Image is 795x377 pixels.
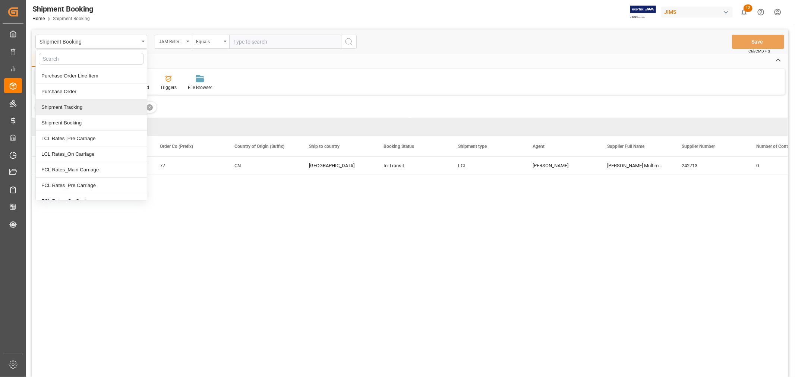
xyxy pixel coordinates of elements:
div: Equals [196,37,221,45]
div: Purchase Order Line Item [36,68,147,84]
div: Home [32,54,57,67]
span: Supplier Number [682,144,715,149]
div: FCL Rates_Main Carriage [36,162,147,178]
div: Shipment Booking [40,37,139,46]
div: In-Transit [384,157,440,174]
span: Booking Status [384,144,414,149]
div: 77 [160,157,217,174]
button: open menu [155,35,192,49]
a: Home [32,16,45,21]
div: Press SPACE to select this row. [32,157,76,174]
span: Order Co (Prefix) [160,144,193,149]
div: [PERSON_NAME] Multimedia [GEOGRAPHIC_DATA] [598,157,673,174]
div: ✕ [146,104,153,111]
button: search button [341,35,357,49]
div: JAM Reference Number [159,37,184,45]
span: Supplier Full Name [607,144,644,149]
img: Exertis%20JAM%20-%20Email%20Logo.jpg_1722504956.jpg [630,6,656,19]
span: 12 [744,4,753,12]
span: Ship to country [309,144,340,149]
div: [PERSON_NAME] [533,157,589,174]
div: Triggers [160,84,177,91]
input: Type to search [229,35,341,49]
div: Shipment Booking [32,3,93,15]
div: JIMS [661,7,733,18]
div: Shipment Tracking [36,99,147,115]
button: Save [732,35,784,49]
button: Help Center [753,4,769,20]
div: FCL Rates_On Carriage [36,193,147,209]
div: File Browser [188,84,212,91]
div: Shipment Booking [36,115,147,131]
span: Ctrl/CMD + S [748,48,770,54]
button: show 12 new notifications [736,4,753,20]
div: [GEOGRAPHIC_DATA] [309,157,366,174]
div: CN [234,157,291,174]
div: 242713 [673,157,747,174]
div: LCL Rates_Pre Carriage [36,131,147,146]
div: FCL Rates_Pre Carriage [36,178,147,193]
div: Purchase Order [36,84,147,99]
div: LCL Rates_On Carriage [36,146,147,162]
button: close menu [35,35,147,49]
div: LCL [458,157,515,174]
button: JIMS [661,5,736,19]
span: Shipment type [458,144,487,149]
input: Search [39,53,144,65]
span: Agent [533,144,545,149]
span: Country of Origin (Suffix) [234,144,284,149]
button: open menu [192,35,229,49]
